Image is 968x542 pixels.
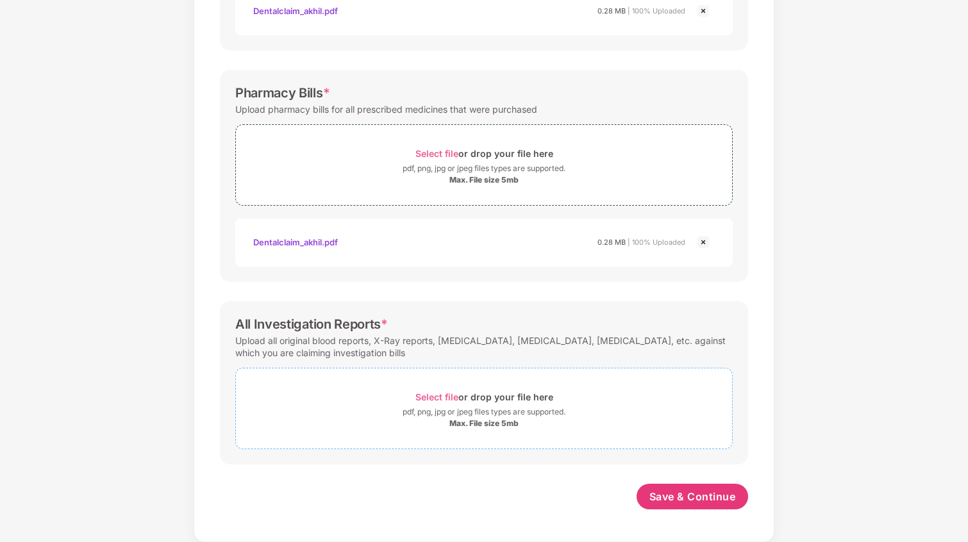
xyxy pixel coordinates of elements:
span: | 100% Uploaded [628,6,685,15]
div: Upload pharmacy bills for all prescribed medicines that were purchased [235,101,537,118]
span: 0.28 MB [597,238,626,247]
span: | 100% Uploaded [628,238,685,247]
span: 0.28 MB [597,6,626,15]
div: pdf, png, jpg or jpeg files types are supported. [403,162,565,175]
div: Pharmacy Bills [235,85,330,101]
div: pdf, png, jpg or jpeg files types are supported. [403,406,565,418]
div: or drop your file here [415,145,553,162]
div: Upload all original blood reports, X-Ray reports, [MEDICAL_DATA], [MEDICAL_DATA], [MEDICAL_DATA],... [235,332,733,361]
div: Max. File size 5mb [449,418,519,429]
div: or drop your file here [415,388,553,406]
span: Save & Continue [649,489,736,504]
div: Dentalclaim_akhil.pdf [253,231,338,253]
span: Select fileor drop your file herepdf, png, jpg or jpeg files types are supported.Max. File size 5mb [236,378,732,439]
div: Max. File size 5mb [449,175,519,185]
span: Select file [415,148,458,159]
img: svg+xml;base64,PHN2ZyBpZD0iQ3Jvc3MtMjR4MjQiIHhtbG5zPSJodHRwOi8vd3d3LnczLm9yZy8yMDAwL3N2ZyIgd2lkdG... [696,3,711,19]
span: Select fileor drop your file herepdf, png, jpg or jpeg files types are supported.Max. File size 5mb [236,135,732,195]
span: Select file [415,391,458,402]
img: svg+xml;base64,PHN2ZyBpZD0iQ3Jvc3MtMjR4MjQiIHhtbG5zPSJodHRwOi8vd3d3LnczLm9yZy8yMDAwL3N2ZyIgd2lkdG... [696,234,711,250]
div: All Investigation Reports [235,316,388,332]
button: Save & Continue [637,484,749,509]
